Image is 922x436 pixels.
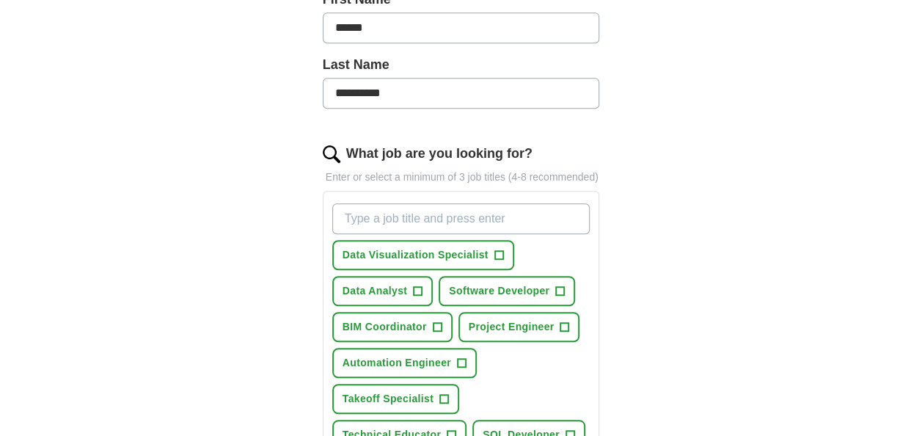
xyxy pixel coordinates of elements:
span: Software Developer [449,283,549,299]
button: BIM Coordinator [332,312,453,342]
span: Data Analyst [343,283,408,299]
img: search.png [323,145,340,163]
button: Takeoff Specialist [332,384,459,414]
button: Data Visualization Specialist [332,240,514,270]
button: Data Analyst [332,276,433,306]
p: Enter or select a minimum of 3 job titles (4-8 recommended) [323,170,600,185]
input: Type a job title and press enter [332,203,590,234]
button: Software Developer [439,276,575,306]
span: Data Visualization Specialist [343,247,489,263]
span: Project Engineer [469,319,555,335]
span: Takeoff Specialist [343,391,433,407]
label: Last Name [323,55,600,75]
span: BIM Coordinator [343,319,427,335]
button: Project Engineer [458,312,580,342]
label: What job are you looking for? [346,144,533,164]
span: Automation Engineer [343,355,451,371]
button: Automation Engineer [332,348,477,378]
